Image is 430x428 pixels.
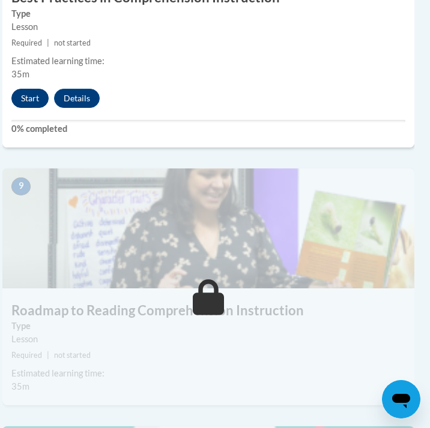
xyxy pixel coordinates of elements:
[11,351,42,360] span: Required
[11,69,29,79] span: 35m
[11,381,29,391] span: 35m
[11,320,405,333] label: Type
[2,302,414,320] h3: Roadmap to Reading Comprehension Instruction
[382,380,420,418] iframe: Button to launch messaging window
[11,38,42,47] span: Required
[54,351,91,360] span: not started
[11,177,31,195] span: 9
[2,168,414,288] img: Course Image
[11,7,405,20] label: Type
[54,89,100,108] button: Details
[11,333,405,346] div: Lesson
[11,367,405,380] div: Estimated learning time:
[54,38,91,47] span: not started
[11,89,49,108] button: Start
[11,20,405,34] div: Lesson
[47,351,49,360] span: |
[11,122,405,135] label: 0% completed
[11,55,405,68] div: Estimated learning time:
[47,38,49,47] span: |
